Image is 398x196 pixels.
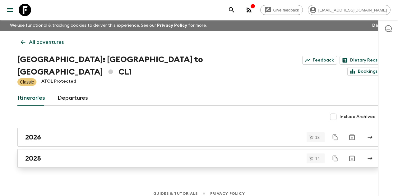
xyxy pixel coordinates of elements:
[270,8,303,12] span: Give feedback
[302,56,337,65] a: Feedback
[330,132,341,143] button: Duplicate
[25,154,41,162] h2: 2025
[4,4,16,16] button: menu
[340,56,381,65] a: Dietary Reqs
[17,36,67,48] a: All adventures
[260,5,303,15] a: Give feedback
[308,5,391,15] div: [EMAIL_ADDRESS][DOMAIN_NAME]
[225,4,238,16] button: search adventures
[17,128,381,147] a: 2026
[330,153,341,164] button: Duplicate
[41,78,76,86] p: ATOL Protected
[58,91,88,106] a: Departures
[315,8,390,12] span: [EMAIL_ADDRESS][DOMAIN_NAME]
[340,114,376,120] span: Include Archived
[25,133,41,141] h2: 2026
[347,67,381,76] a: Bookings
[346,152,358,165] button: Archive
[312,157,323,161] span: 14
[346,131,358,144] button: Archive
[29,39,64,46] p: All adventures
[7,20,209,31] p: We use functional & tracking cookies to deliver this experience. See our for more.
[17,149,381,168] a: 2025
[20,79,34,85] p: Classic
[17,91,45,106] a: Itineraries
[371,21,391,30] button: Dismiss
[17,53,277,78] h1: [GEOGRAPHIC_DATA]: [GEOGRAPHIC_DATA] to [GEOGRAPHIC_DATA] CL1
[157,23,187,28] a: Privacy Policy
[312,135,323,139] span: 18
